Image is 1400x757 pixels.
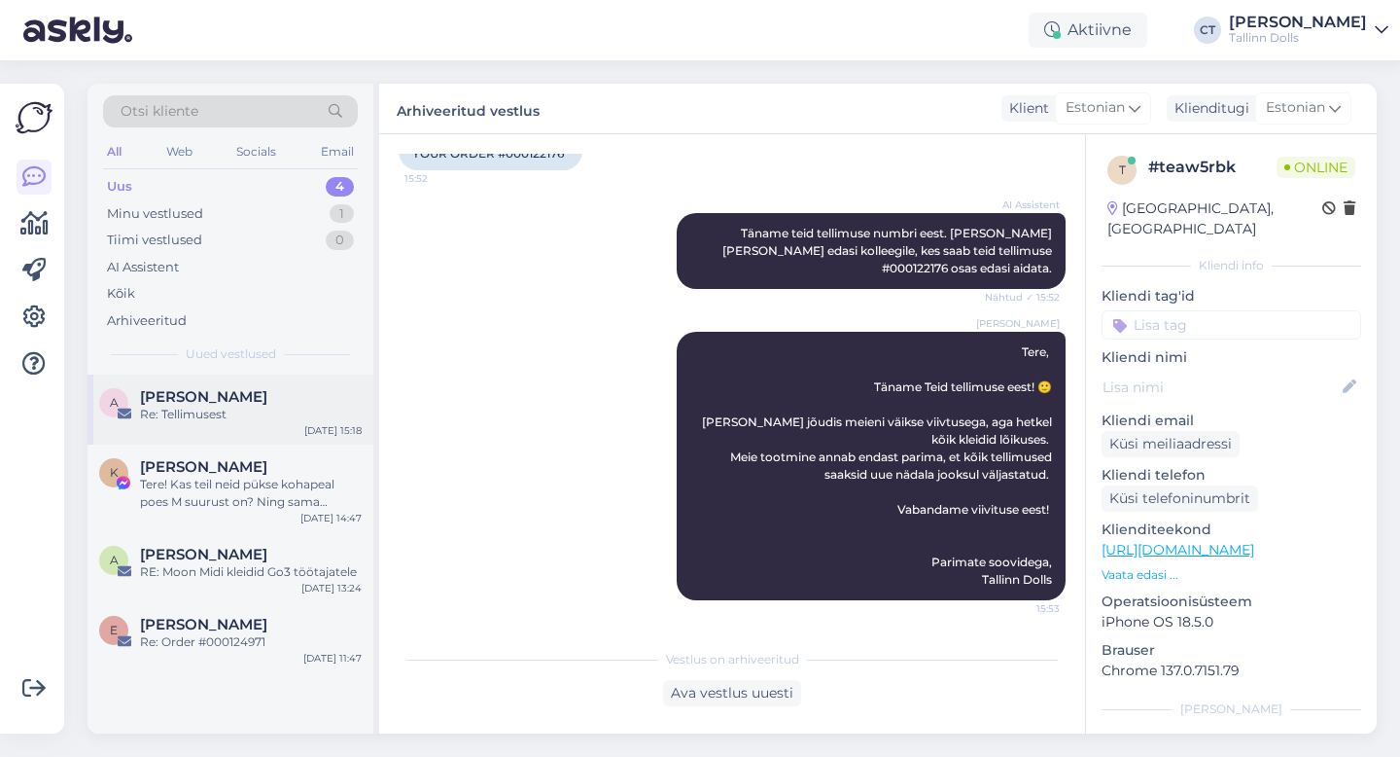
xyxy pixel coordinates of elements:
span: Online [1277,157,1355,178]
p: Klienditeekond [1102,520,1361,540]
div: Kõik [107,284,135,304]
div: [GEOGRAPHIC_DATA], [GEOGRAPHIC_DATA] [1107,198,1322,239]
div: Tiimi vestlused [107,231,202,250]
p: Kliendi email [1102,411,1361,431]
a: [PERSON_NAME]Tallinn Dolls [1229,15,1388,46]
div: CT [1194,17,1221,44]
span: Vestlus on arhiveeritud [666,651,799,668]
div: [DATE] 15:18 [304,423,362,438]
div: Re: Order #000124971 [140,633,362,651]
span: 15:52 [404,171,477,186]
p: Brauser [1102,640,1361,661]
div: Socials [232,139,280,164]
div: # teaw5rbk [1148,156,1277,179]
p: Kliendi nimi [1102,347,1361,368]
div: Küsi telefoninumbrit [1102,486,1258,512]
div: RE: Moon Midi kleidid Go3 töötajatele [140,563,362,581]
span: [PERSON_NAME] [976,316,1060,331]
div: Tallinn Dolls [1229,30,1367,46]
span: t [1119,162,1126,177]
div: Tere! Kas teil neid pükse kohapeal poes M suurust on? Ning sama komplekti M suurust pluusi? [URL]... [140,476,362,511]
div: Uus [107,177,132,197]
span: Nähtud ✓ 15:52 [985,290,1060,305]
div: [DATE] 13:24 [301,581,362,595]
div: Web [162,139,196,164]
div: Klient [1001,98,1049,119]
div: Re: Tellimusest [140,406,362,423]
div: 4 [326,177,354,197]
a: [URL][DOMAIN_NAME] [1102,541,1254,559]
span: Aile Kask [140,388,267,406]
div: Kliendi info [1102,257,1361,274]
p: Vaata edasi ... [1102,566,1361,584]
input: Lisa nimi [1102,377,1339,398]
span: Uued vestlused [186,345,276,363]
span: Otsi kliente [121,101,198,122]
div: 0 [326,231,354,250]
div: [PERSON_NAME] [1102,701,1361,718]
p: Operatsioonisüsteem [1102,592,1361,612]
div: Ava vestlus uuesti [663,680,801,706]
p: Chrome 137.0.7151.79 [1102,661,1361,681]
span: Estonian [1066,97,1125,119]
span: A [110,395,119,410]
div: [PERSON_NAME] [1229,15,1367,30]
div: Arhiveeritud [107,311,187,331]
label: Arhiveeritud vestlus [397,95,540,122]
div: AI Assistent [107,258,179,277]
p: Märkmed [1102,730,1361,750]
img: Askly Logo [16,99,52,136]
div: [DATE] 11:47 [303,651,362,666]
div: [DATE] 14:47 [300,511,362,525]
span: Estonian [1266,97,1325,119]
div: Aktiivne [1029,13,1147,48]
div: Küsi meiliaadressi [1102,431,1240,457]
div: Minu vestlused [107,204,203,224]
p: Kliendi telefon [1102,465,1361,486]
div: 1 [330,204,354,224]
span: 15:53 [987,601,1060,616]
span: E [110,623,118,637]
span: Täname teid tellimuse numbri eest. [PERSON_NAME] [PERSON_NAME] edasi kolleegile, kes saab teid te... [722,226,1055,275]
span: K [110,465,119,480]
p: iPhone OS 18.5.0 [1102,612,1361,632]
span: Kristi Saar [140,458,267,476]
div: YOUR ORDER #000122176 [399,137,582,170]
div: All [103,139,125,164]
input: Lisa tag [1102,310,1361,340]
p: Kliendi tag'id [1102,286,1361,306]
div: Klienditugi [1167,98,1249,119]
span: A [110,553,119,567]
span: AI Assistent [987,198,1060,212]
span: Elo Saar [140,616,267,633]
span: Anu Ozolit [140,546,267,563]
div: Email [317,139,358,164]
